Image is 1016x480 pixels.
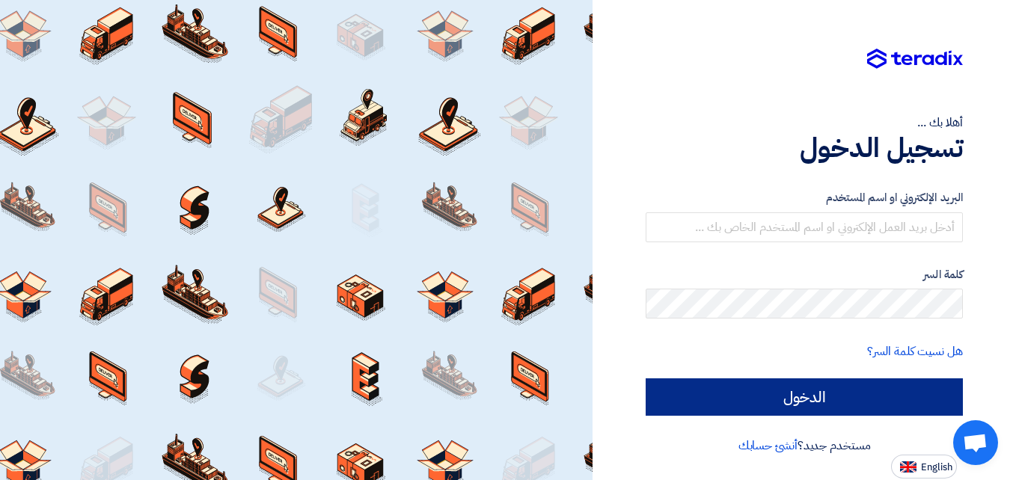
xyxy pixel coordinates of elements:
[646,114,963,132] div: أهلا بك ...
[867,342,963,360] a: هل نسيت كلمة السر؟
[900,461,916,473] img: en-US.png
[646,437,963,455] div: مستخدم جديد؟
[646,132,963,164] h1: تسجيل الدخول
[891,455,957,479] button: English
[867,49,963,70] img: Teradix logo
[646,266,963,283] label: كلمة السر
[953,420,998,465] div: Open chat
[646,212,963,242] input: أدخل بريد العمل الإلكتروني او اسم المستخدم الخاص بك ...
[646,189,963,206] label: البريد الإلكتروني او اسم المستخدم
[738,437,798,455] a: أنشئ حسابك
[921,462,952,473] span: English
[646,378,963,416] input: الدخول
